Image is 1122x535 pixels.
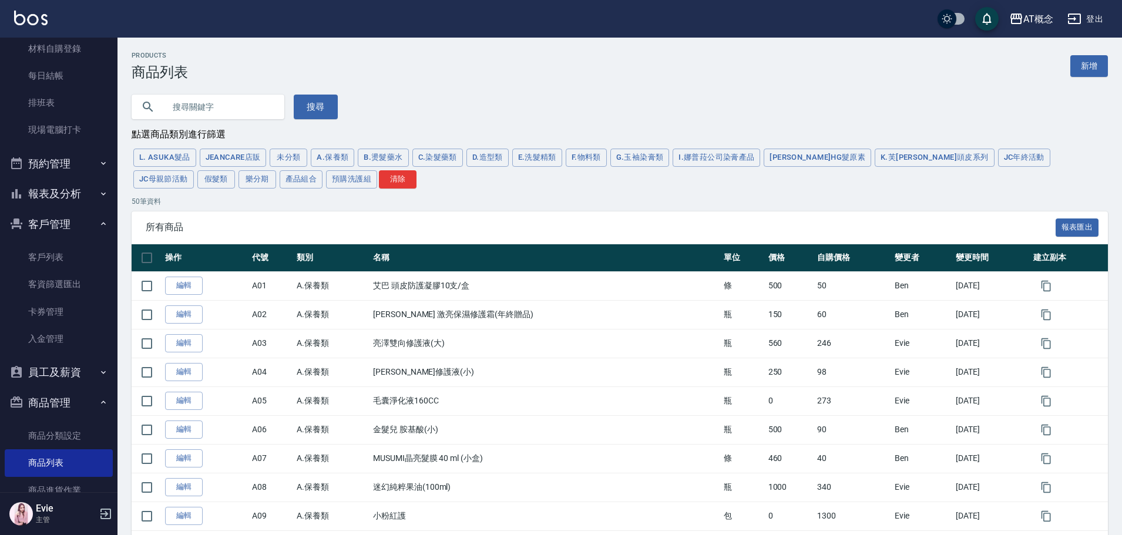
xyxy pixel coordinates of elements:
[370,271,721,300] td: 艾巴 頭皮防護凝膠10支/盒
[249,358,294,386] td: A04
[146,221,1056,233] span: 所有商品
[238,170,276,189] button: 樂分期
[765,329,815,358] td: 560
[953,358,1030,386] td: [DATE]
[270,149,307,167] button: 未分類
[765,444,815,473] td: 460
[953,473,1030,502] td: [DATE]
[814,244,892,272] th: 自購價格
[294,473,370,502] td: A.保養類
[5,271,113,298] a: 客資篩選匯出
[5,388,113,418] button: 商品管理
[5,179,113,209] button: 報表及分析
[165,420,203,439] a: 編輯
[953,502,1030,530] td: [DATE]
[5,357,113,388] button: 員工及薪資
[953,386,1030,415] td: [DATE]
[764,149,871,167] button: [PERSON_NAME]HG髮原素
[814,300,892,329] td: 60
[197,170,235,189] button: 假髮類
[5,62,113,89] a: 每日結帳
[892,415,953,444] td: Ben
[5,244,113,271] a: 客戶列表
[814,358,892,386] td: 98
[566,149,607,167] button: F.物料類
[953,271,1030,300] td: [DATE]
[370,329,721,358] td: 亮澤雙向修護液(大)
[673,149,760,167] button: I.娜普菈公司染膏產品
[721,473,765,502] td: 瓶
[165,478,203,496] a: 編輯
[412,149,463,167] button: C.染髮藥類
[165,507,203,525] a: 編輯
[294,358,370,386] td: A.保養類
[165,363,203,381] a: 編輯
[294,271,370,300] td: A.保養類
[249,300,294,329] td: A02
[294,244,370,272] th: 類別
[294,444,370,473] td: A.保養類
[294,300,370,329] td: A.保養類
[721,386,765,415] td: 瓶
[721,244,765,272] th: 單位
[280,170,323,189] button: 產品組合
[165,334,203,352] a: 編輯
[5,422,113,449] a: 商品分類設定
[132,52,188,59] h2: Products
[610,149,670,167] button: G.玉袖染膏類
[36,503,96,514] h5: Evie
[294,386,370,415] td: A.保養類
[998,149,1050,167] button: JC年終活動
[294,502,370,530] td: A.保養類
[132,64,188,80] h3: 商品列表
[892,300,953,329] td: Ben
[1005,7,1058,31] button: AT概念
[5,209,113,240] button: 客戶管理
[512,149,562,167] button: E.洗髮精類
[165,277,203,295] a: 編輯
[875,149,994,167] button: K.芙[PERSON_NAME]頭皮系列
[370,358,721,386] td: [PERSON_NAME]修護液(小)
[953,415,1030,444] td: [DATE]
[892,386,953,415] td: Evie
[370,300,721,329] td: [PERSON_NAME] 激亮保濕修護霜(年終贈品)
[311,149,354,167] button: A.保養類
[721,502,765,530] td: 包
[892,473,953,502] td: Evie
[814,473,892,502] td: 340
[249,444,294,473] td: A07
[249,329,294,358] td: A03
[5,116,113,143] a: 現場電腦打卡
[370,244,721,272] th: 名稱
[721,329,765,358] td: 瓶
[892,444,953,473] td: Ben
[953,300,1030,329] td: [DATE]
[133,149,196,167] button: L. ASUKA髮品
[765,386,815,415] td: 0
[249,415,294,444] td: A06
[721,300,765,329] td: 瓶
[370,502,721,530] td: 小粉紅護
[249,502,294,530] td: A09
[370,473,721,502] td: 迷幻純粹果油(100ml)
[249,271,294,300] td: A01
[164,91,275,123] input: 搜尋關鍵字
[14,11,48,25] img: Logo
[892,502,953,530] td: Evie
[953,444,1030,473] td: [DATE]
[1070,55,1108,77] a: 新增
[814,329,892,358] td: 246
[36,514,96,525] p: 主管
[765,415,815,444] td: 500
[200,149,267,167] button: JeanCare店販
[1023,12,1053,26] div: AT概念
[1056,221,1099,232] a: 報表匯出
[765,358,815,386] td: 250
[5,477,113,504] a: 商品進貨作業
[249,386,294,415] td: A05
[370,415,721,444] td: 金髮兒 胺基酸(小)
[765,300,815,329] td: 150
[5,325,113,352] a: 入金管理
[326,170,377,189] button: 預購洗護組
[892,329,953,358] td: Evie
